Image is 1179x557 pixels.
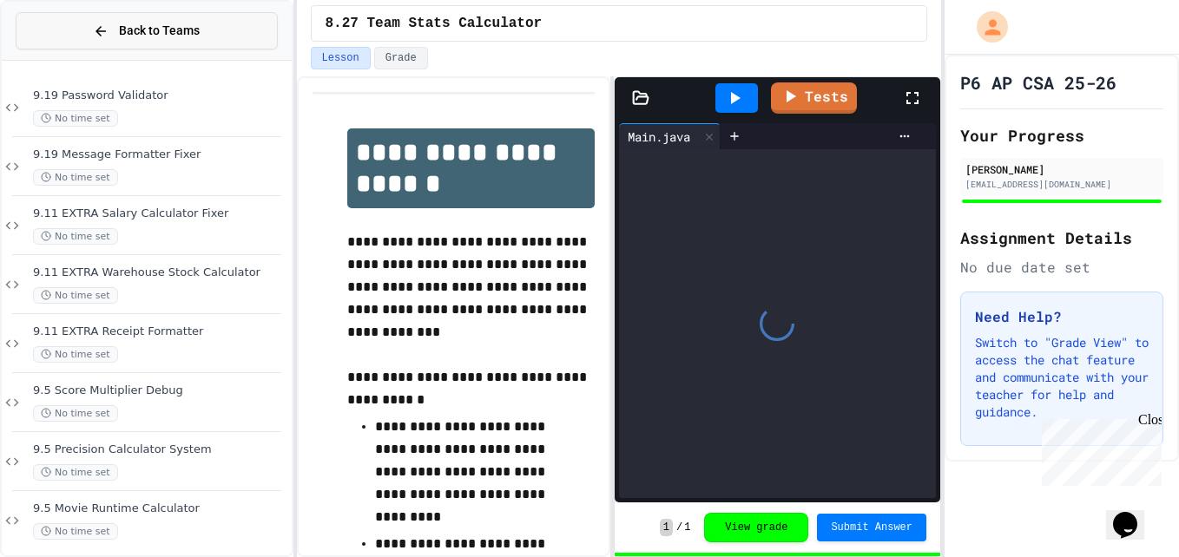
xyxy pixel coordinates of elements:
[33,523,118,540] span: No time set
[33,464,118,481] span: No time set
[619,123,721,149] div: Main.java
[975,306,1149,327] h3: Need Help?
[33,442,288,457] span: 9.5 Precision Calculator System
[311,47,371,69] button: Lesson
[831,521,912,534] span: Submit Answer
[33,169,118,186] span: No time set
[965,161,1158,177] div: [PERSON_NAME]
[960,226,1163,250] h2: Assignment Details
[960,70,1116,95] h1: P6 AP CSA 25-26
[817,514,926,541] button: Submit Answer
[33,206,288,221] span: 9.11 EXTRA Salary Calculator Fixer
[33,147,288,162] span: 9.19 Message Formatter Fixer
[704,513,808,542] button: View grade
[33,265,288,280] span: 9.11 EXTRA Warehouse Stock Calculator
[960,123,1163,147] h2: Your Progress
[684,521,690,534] span: 1
[16,12,278,49] button: Back to Teams
[33,346,118,363] span: No time set
[33,383,288,398] span: 9.5 Score Multiplier Debug
[326,13,543,34] span: 8.27 Team Stats Calculator
[958,7,1012,47] div: My Account
[965,178,1158,191] div: [EMAIL_ADDRESS][DOMAIN_NAME]
[119,22,200,40] span: Back to Teams
[7,7,120,110] div: Chat with us now!Close
[33,287,118,304] span: No time set
[960,257,1163,278] div: No due date set
[1106,488,1162,540] iframe: chat widget
[619,128,699,146] div: Main.java
[771,82,857,114] a: Tests
[33,110,118,127] span: No time set
[33,88,288,103] span: 9.19 Password Validator
[33,228,118,245] span: No time set
[975,334,1149,421] p: Switch to "Grade View" to access the chat feature and communicate with your teacher for help and ...
[1035,412,1162,486] iframe: chat widget
[374,47,428,69] button: Grade
[676,521,682,534] span: /
[660,519,673,536] span: 1
[33,405,118,422] span: No time set
[33,501,288,516] span: 9.5 Movie Runtime Calculator
[33,324,288,339] span: 9.11 EXTRA Receipt Formatter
